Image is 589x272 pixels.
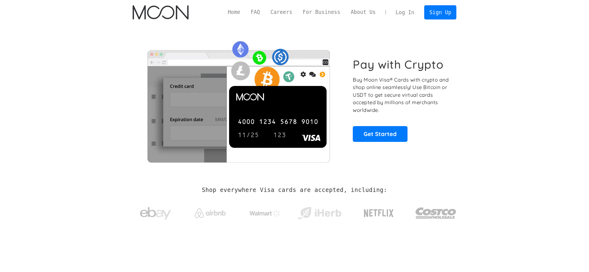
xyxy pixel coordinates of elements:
a: Netflix [351,199,407,224]
img: Airbnb [195,208,226,218]
a: Sign Up [424,5,456,19]
a: Careers [265,8,297,16]
img: Costco [415,202,457,225]
img: ebay [140,204,171,223]
h1: Pay with Crypto [353,57,444,71]
a: About Us [345,8,381,16]
img: Walmart [250,210,280,217]
a: Home [223,8,245,16]
a: iHerb [297,199,343,224]
a: Get Started [353,126,408,142]
a: Walmart [242,203,288,220]
p: Buy Moon Visa® Cards with crypto and shop online seamlessly! Use Bitcoin or USDT to get secure vi... [353,76,450,114]
a: For Business [297,8,345,16]
img: Moon Cards let you spend your crypto anywhere Visa is accepted. [133,37,344,162]
img: Netflix [363,206,394,221]
a: Airbnb [187,202,233,221]
h2: Shop everywhere Visa cards are accepted, including: [202,187,387,193]
img: iHerb [297,205,343,221]
a: Log In [391,6,420,19]
a: Costco [415,195,457,228]
a: ebay [133,198,179,226]
a: FAQ [245,8,265,16]
a: home [133,5,189,19]
img: Moon Logo [133,5,189,19]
